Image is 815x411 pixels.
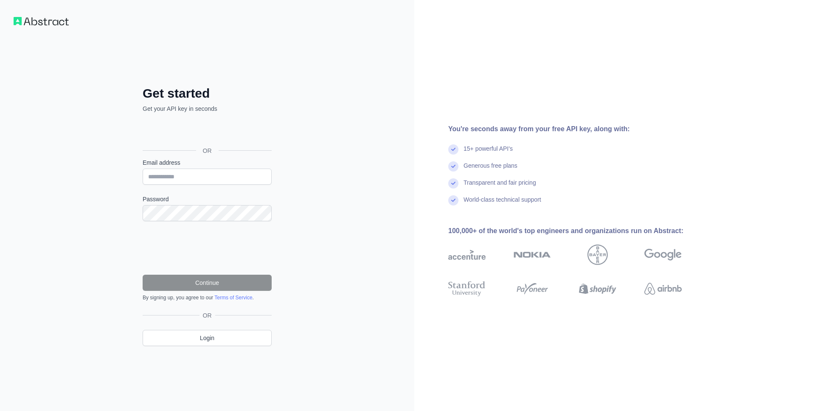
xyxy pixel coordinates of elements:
[196,146,219,155] span: OR
[448,279,486,298] img: stanford university
[464,178,536,195] div: Transparent and fair pricing
[448,161,458,172] img: check mark
[579,279,616,298] img: shopify
[514,279,551,298] img: payoneer
[448,178,458,189] img: check mark
[464,161,517,178] div: Generous free plans
[214,295,252,301] a: Terms of Service
[644,279,682,298] img: airbnb
[644,245,682,265] img: google
[143,231,272,265] iframe: reCAPTCHA
[514,245,551,265] img: nokia
[448,144,458,155] img: check mark
[587,245,608,265] img: bayer
[464,144,513,161] div: 15+ powerful API's
[200,311,215,320] span: OR
[464,195,541,212] div: World-class technical support
[14,17,69,25] img: Workflow
[143,195,272,203] label: Password
[143,104,272,113] p: Get your API key in seconds
[143,294,272,301] div: By signing up, you agree to our .
[143,122,270,141] div: Sign in with Google. Opens in new tab
[143,330,272,346] a: Login
[448,124,709,134] div: You're seconds away from your free API key, along with:
[138,122,274,141] iframe: Sign in with Google Button
[448,226,709,236] div: 100,000+ of the world's top engineers and organizations run on Abstract:
[448,245,486,265] img: accenture
[448,195,458,205] img: check mark
[143,275,272,291] button: Continue
[143,158,272,167] label: Email address
[143,86,272,101] h2: Get started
